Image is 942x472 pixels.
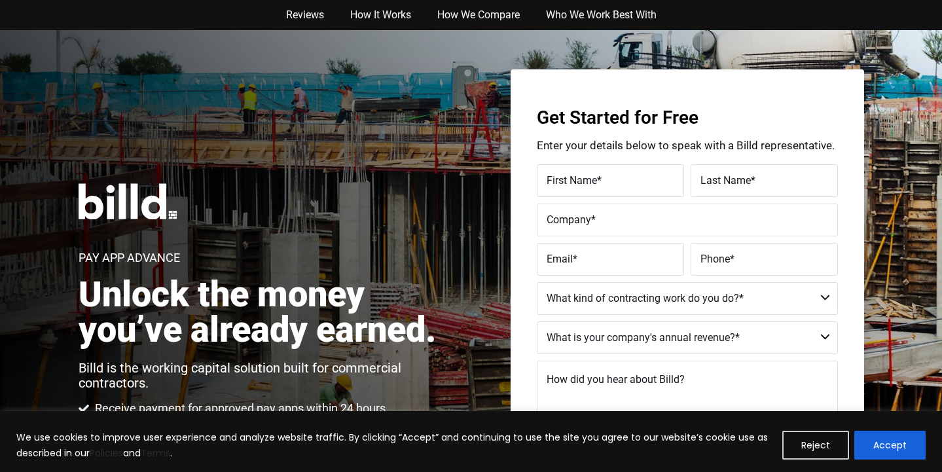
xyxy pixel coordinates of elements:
[79,277,450,348] h2: Unlock the money you’ve already earned.
[854,431,926,460] button: Accept
[16,429,772,461] p: We use cookies to improve user experience and analyze website traffic. By clicking “Accept” and c...
[547,174,597,187] span: First Name
[537,140,838,151] p: Enter your details below to speak with a Billd representative.
[782,431,849,460] button: Reject
[79,252,180,264] h1: Pay App Advance
[90,446,123,460] a: Policies
[141,446,170,460] a: Terms
[700,174,751,187] span: Last Name
[700,253,730,265] span: Phone
[92,401,386,416] span: Receive payment for approved pay apps within 24 hours
[547,373,685,386] span: How did you hear about Billd?
[547,213,591,226] span: Company
[547,253,573,265] span: Email
[537,109,838,127] h3: Get Started for Free
[79,361,450,391] p: Billd is the working capital solution built for commercial contractors.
